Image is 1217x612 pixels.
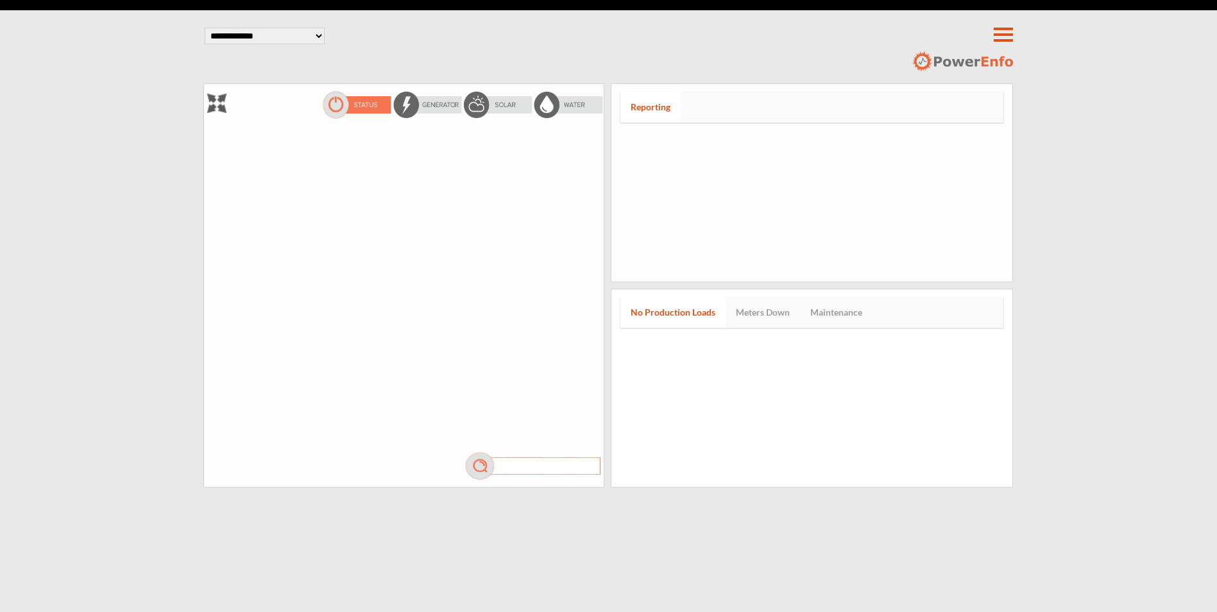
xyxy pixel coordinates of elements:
[620,92,681,123] a: Reporting
[207,94,226,113] img: zoom.png
[464,452,604,480] img: mag.png
[726,297,800,328] a: Meters Down
[321,90,392,119] img: statusOn.png
[620,297,726,328] a: No Production Loads
[533,90,604,119] img: waterOff.png
[800,297,872,328] a: Maintenance
[392,90,463,119] img: energyOff.png
[912,51,1012,72] img: logo
[463,90,533,119] img: solarOff.png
